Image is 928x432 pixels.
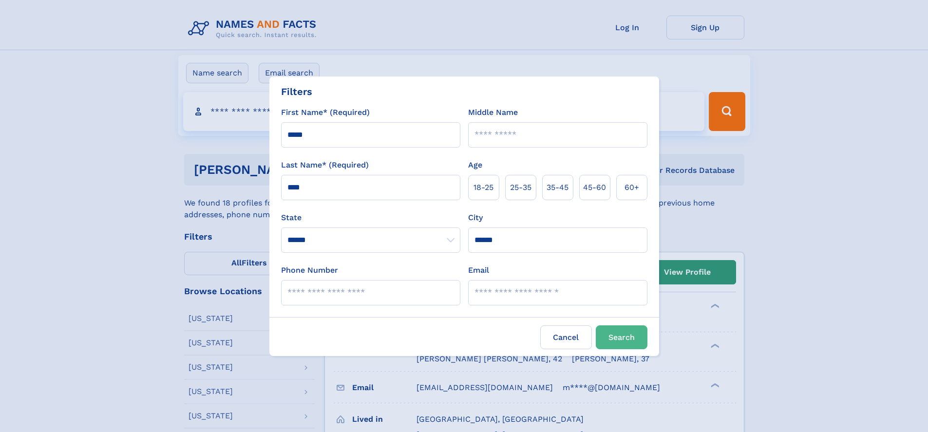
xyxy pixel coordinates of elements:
[625,182,639,193] span: 60+
[583,182,606,193] span: 45‑60
[281,264,338,276] label: Phone Number
[547,182,568,193] span: 35‑45
[540,325,592,349] label: Cancel
[281,84,312,99] div: Filters
[510,182,531,193] span: 25‑35
[468,159,482,171] label: Age
[468,107,518,118] label: Middle Name
[596,325,647,349] button: Search
[281,212,460,224] label: State
[473,182,493,193] span: 18‑25
[281,159,369,171] label: Last Name* (Required)
[281,107,370,118] label: First Name* (Required)
[468,264,489,276] label: Email
[468,212,483,224] label: City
